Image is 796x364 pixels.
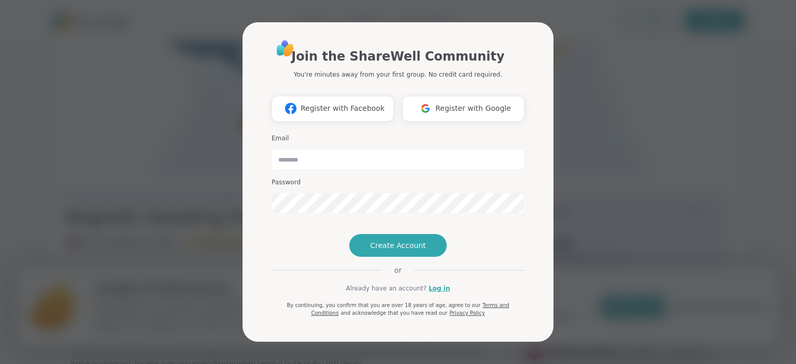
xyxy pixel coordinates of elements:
[291,47,504,66] h1: Join the ShareWell Community
[449,310,485,316] a: Privacy Policy
[346,284,427,293] span: Already have an account?
[274,37,297,60] img: ShareWell Logo
[272,178,524,187] h3: Password
[416,99,435,118] img: ShareWell Logomark
[340,310,447,316] span: and acknowledge that you have read our
[281,99,301,118] img: ShareWell Logomark
[382,265,414,275] span: or
[311,302,509,316] a: Terms and Conditions
[349,234,447,257] button: Create Account
[272,96,394,122] button: Register with Facebook
[287,302,480,308] span: By continuing, you confirm that you are over 18 years of age, agree to our
[301,103,385,114] span: Register with Facebook
[272,134,524,143] h3: Email
[370,240,426,251] span: Create Account
[294,70,502,79] p: You're minutes away from your first group. No credit card required.
[402,96,524,122] button: Register with Google
[435,103,511,114] span: Register with Google
[429,284,450,293] a: Log in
